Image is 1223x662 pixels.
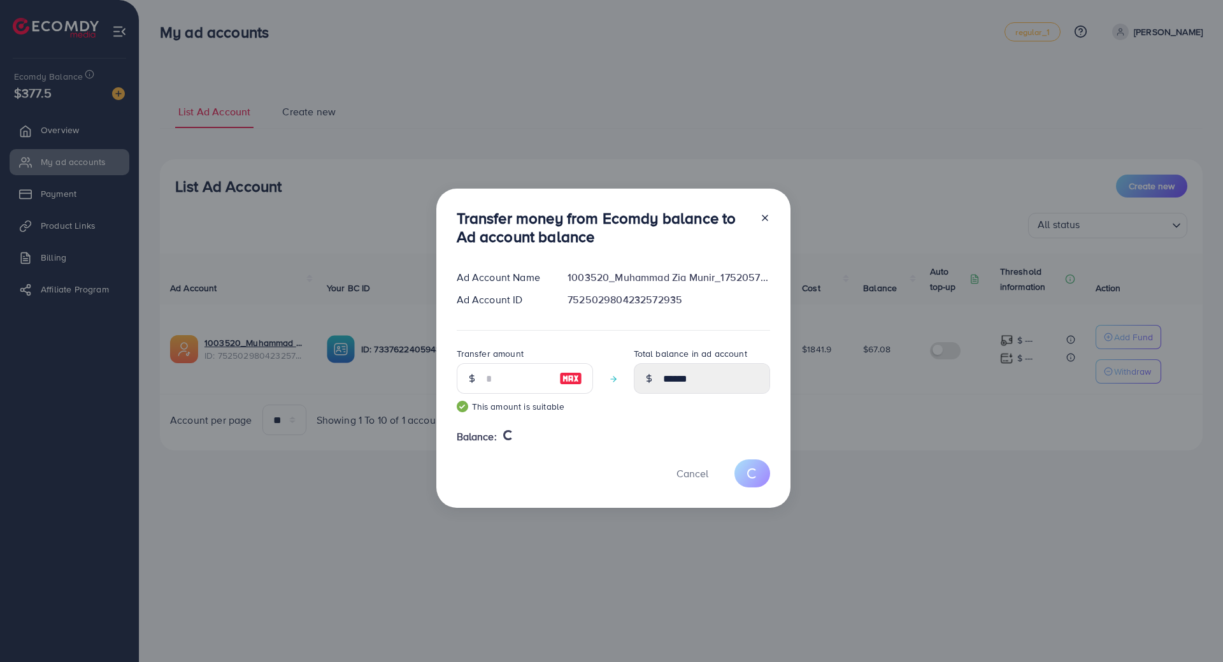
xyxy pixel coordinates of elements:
[447,270,558,285] div: Ad Account Name
[559,371,582,386] img: image
[557,292,780,307] div: 7525029804232572935
[457,209,750,246] h3: Transfer money from Ecomdy balance to Ad account balance
[457,401,468,412] img: guide
[661,459,724,487] button: Cancel
[457,429,497,444] span: Balance:
[1169,605,1213,652] iframe: Chat
[457,400,593,413] small: This amount is suitable
[557,270,780,285] div: 1003520_Muhammad Zia Munir_1752057834951
[676,466,708,480] span: Cancel
[457,347,524,360] label: Transfer amount
[634,347,747,360] label: Total balance in ad account
[447,292,558,307] div: Ad Account ID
